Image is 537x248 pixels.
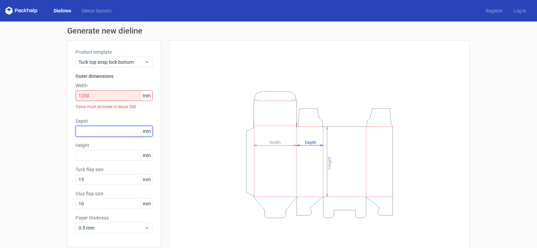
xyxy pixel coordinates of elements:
span: mm [141,91,152,101]
span: Tuck top snap lock bottom [79,59,145,65]
span: mm [141,199,152,209]
label: Tuck flap size [76,166,153,173]
span: 0.5 mm [79,225,145,231]
a: Register [480,7,508,14]
tspan: Height [327,157,332,169]
a: Log in [508,7,532,14]
tspan: Depth [305,140,316,145]
label: Height [76,142,153,149]
div: Value must be lower or equal 500 [76,101,153,112]
label: Width [76,82,153,89]
h3: Outer dimensions [76,73,153,80]
span: mm [141,126,152,136]
a: Dielines [48,7,77,14]
span: mm [141,175,152,185]
tspan: Width [270,140,281,145]
span: mm [141,150,152,160]
label: Depth [76,118,153,125]
a: Diecut layouts [77,7,117,14]
h1: Generate new dieline [67,27,470,35]
label: Product template [76,49,153,55]
label: Paper thickness [76,214,153,221]
label: Glue flap size [76,190,153,197]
